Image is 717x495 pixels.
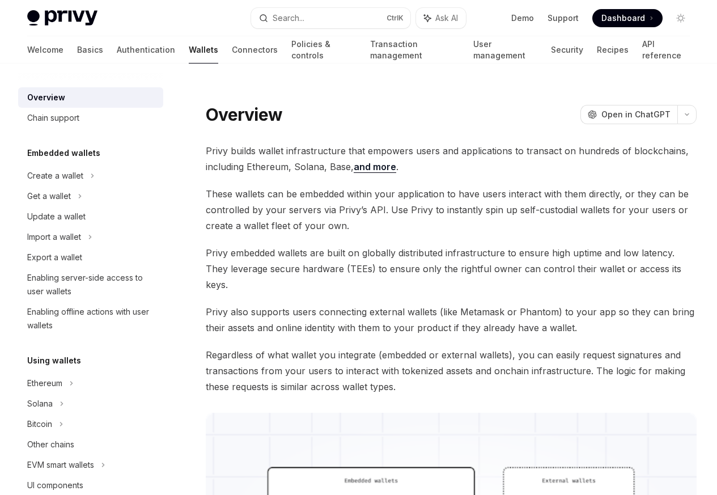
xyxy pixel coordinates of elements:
a: Wallets [189,36,218,64]
div: Ethereum [27,376,62,390]
a: Update a wallet [18,206,163,227]
div: Enabling server-side access to user wallets [27,271,156,298]
a: Policies & controls [291,36,357,64]
div: Create a wallet [27,169,83,183]
div: Solana [27,397,53,411]
span: Privy embedded wallets are built on globally distributed infrastructure to ensure high uptime and... [206,245,697,293]
a: Authentication [117,36,175,64]
a: Demo [511,12,534,24]
a: Dashboard [592,9,663,27]
a: Connectors [232,36,278,64]
span: Ask AI [435,12,458,24]
div: Bitcoin [27,417,52,431]
a: Support [548,12,579,24]
div: Export a wallet [27,251,82,264]
h1: Overview [206,104,282,125]
div: EVM smart wallets [27,458,94,472]
a: Recipes [597,36,629,64]
div: Get a wallet [27,189,71,203]
div: UI components [27,479,83,492]
div: Import a wallet [27,230,81,244]
a: Export a wallet [18,247,163,268]
h5: Using wallets [27,354,81,367]
a: Overview [18,87,163,108]
button: Ask AI [416,8,466,28]
span: Regardless of what wallet you integrate (embedded or external wallets), you can easily request si... [206,347,697,395]
a: Enabling server-side access to user wallets [18,268,163,302]
button: Search...CtrlK [251,8,410,28]
button: Open in ChatGPT [580,105,677,124]
a: Welcome [27,36,63,64]
div: Search... [273,11,304,25]
a: API reference [642,36,690,64]
div: Enabling offline actions with user wallets [27,305,156,332]
span: Privy also supports users connecting external wallets (like Metamask or Phantom) to your app so t... [206,304,697,336]
div: Overview [27,91,65,104]
a: Chain support [18,108,163,128]
a: Transaction management [370,36,460,64]
img: light logo [27,10,97,26]
div: Other chains [27,438,74,451]
a: Other chains [18,434,163,455]
span: Ctrl K [387,14,404,23]
button: Toggle dark mode [672,9,690,27]
a: Security [551,36,583,64]
span: Privy builds wallet infrastructure that empowers users and applications to transact on hundreds o... [206,143,697,175]
span: Open in ChatGPT [601,109,671,120]
a: User management [473,36,537,64]
div: Chain support [27,111,79,125]
div: Update a wallet [27,210,86,223]
a: and more [354,161,396,173]
span: Dashboard [601,12,645,24]
a: Basics [77,36,103,64]
a: Enabling offline actions with user wallets [18,302,163,336]
h5: Embedded wallets [27,146,100,160]
span: These wallets can be embedded within your application to have users interact with them directly, ... [206,186,697,234]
